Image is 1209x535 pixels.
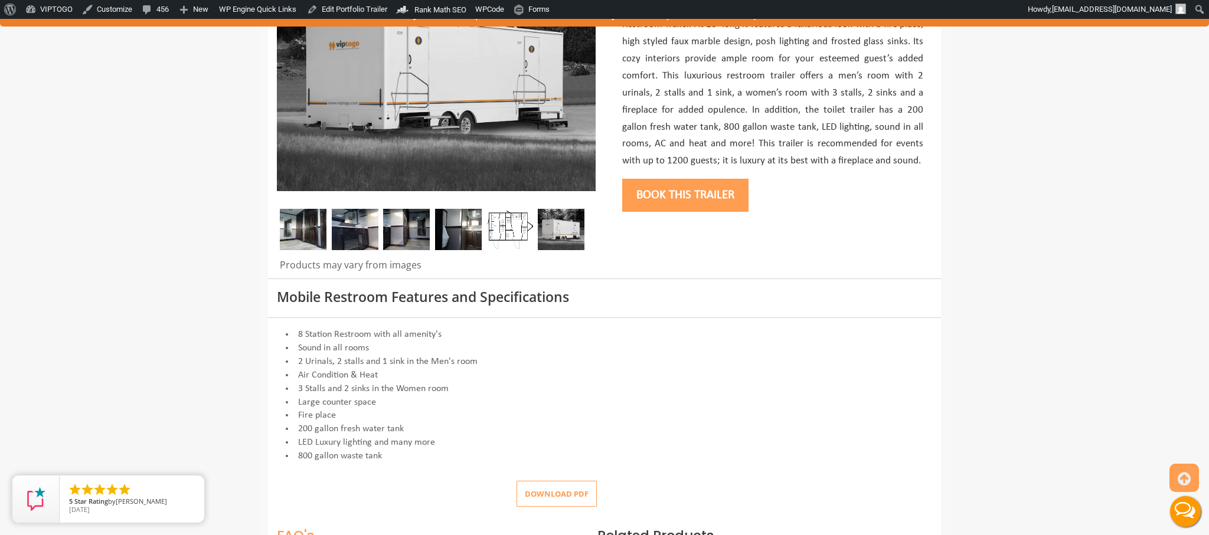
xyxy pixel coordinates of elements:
img: Review Rating [24,487,48,511]
img: Floor Plan of 8 station restroom with sink and toilet [486,209,533,250]
li: 3 Stalls and 2 sinks in the Women room [277,382,932,396]
li: 2 Urinals, 2 stalls and 1 sink in the Men's room [277,355,932,369]
span: Rank Math SEO [414,5,466,14]
span: by [69,498,195,506]
li: LED Luxury lighting and many more [277,436,932,449]
li:  [117,483,132,497]
li: 200 gallon fresh water tank [277,422,932,436]
span: [EMAIL_ADDRESS][DOMAIN_NAME] [1052,5,1172,14]
span: 5 [69,497,73,506]
li: 800 gallon waste tank [277,449,932,463]
a: Download pdf [507,488,597,499]
li: Air Condition & Heat [277,369,932,382]
li:  [68,483,82,497]
li: Fire place [277,409,932,422]
div: Products may vary from images [277,258,596,278]
li: Sound in all rooms [277,342,932,355]
h3: Mobile Restroom Features and Specifications [277,290,932,304]
img: An Inside view of Eight station Rolls Royce with Two sinks and mirror [332,209,378,250]
img: Rolls Royce 8 station trailer [280,209,326,250]
img: An image of 8 station shower outside view [538,209,584,250]
span: [DATE] [69,505,90,514]
button: Book this trailer [622,179,749,212]
li:  [93,483,107,497]
li: 8 Station Restroom with all amenity's [277,328,932,342]
button: Download pdf [517,481,597,507]
li:  [80,483,94,497]
span: Star Rating [74,497,108,506]
img: Inside of Eight Station Rolls Royce trailer with doors and sinks [383,209,430,250]
button: Live Chat [1162,488,1209,535]
li:  [105,483,119,497]
span: [PERSON_NAME] [116,497,167,506]
li: Large counter space [277,396,932,409]
img: Inside view of Eight Station Rolls Royce with Sinks and Urinal [435,209,482,250]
